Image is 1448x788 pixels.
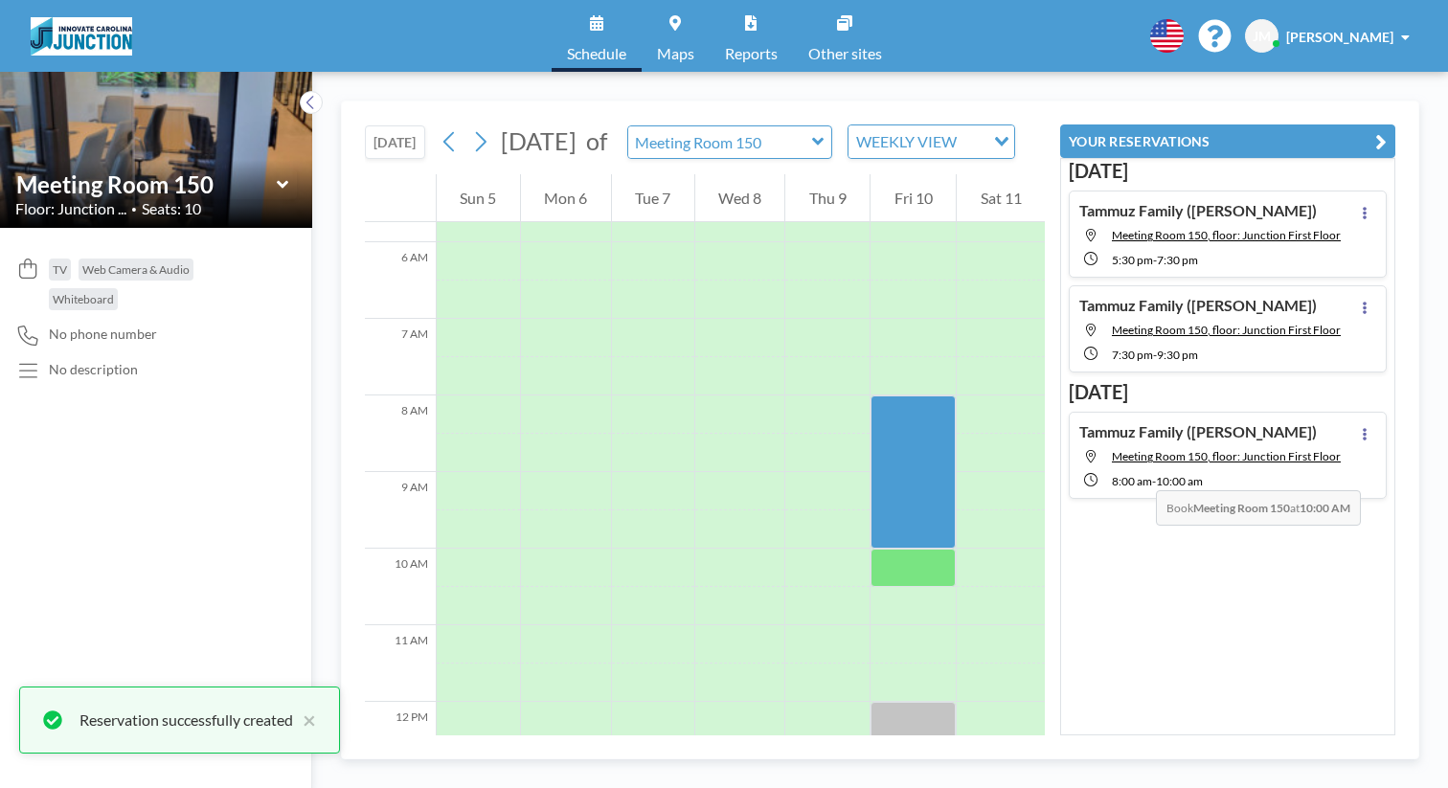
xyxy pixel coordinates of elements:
[657,46,694,61] span: Maps
[1152,474,1156,488] span: -
[1253,28,1271,45] span: JM
[695,174,785,222] div: Wed 8
[15,199,126,218] span: Floor: Junction ...
[1079,422,1317,441] h4: Tammuz Family ([PERSON_NAME])
[521,174,611,222] div: Mon 6
[612,174,694,222] div: Tue 7
[365,472,436,549] div: 9 AM
[1112,474,1152,488] span: 8:00 AM
[1112,348,1153,362] span: 7:30 PM
[53,292,114,306] span: Whiteboard
[365,625,436,702] div: 11 AM
[1157,348,1198,362] span: 9:30 PM
[1153,348,1157,362] span: -
[31,17,132,56] img: organization-logo
[131,203,137,215] span: •
[365,549,436,625] div: 10 AM
[852,129,961,154] span: WEEKLY VIEW
[365,319,436,395] div: 7 AM
[82,262,190,277] span: Web Camera & Audio
[16,170,277,198] input: Meeting Room 150
[1286,29,1393,45] span: [PERSON_NAME]
[49,326,157,343] span: No phone number
[79,709,293,732] div: Reservation successfully created
[49,361,138,378] div: No description
[53,262,67,277] span: TV
[785,174,870,222] div: Thu 9
[501,126,577,155] span: [DATE]
[1112,253,1153,267] span: 5:30 PM
[365,702,436,778] div: 12 PM
[142,199,201,218] span: Seats: 10
[1112,323,1341,337] span: Meeting Room 150, floor: Junction First Floor
[808,46,882,61] span: Other sites
[437,174,520,222] div: Sun 5
[1112,449,1341,463] span: Meeting Room 150, floor: Junction First Floor
[628,126,812,158] input: Meeting Room 150
[1157,253,1198,267] span: 7:30 PM
[1112,228,1341,242] span: Meeting Room 150, floor: Junction First Floor
[1069,380,1387,404] h3: [DATE]
[1156,490,1361,526] span: Book at
[1069,159,1387,183] h3: [DATE]
[293,709,316,732] button: close
[1060,124,1395,158] button: YOUR RESERVATIONS
[1079,201,1317,220] h4: Tammuz Family ([PERSON_NAME])
[962,129,983,154] input: Search for option
[1193,501,1290,515] b: Meeting Room 150
[586,126,607,156] span: of
[365,125,425,159] button: [DATE]
[567,46,626,61] span: Schedule
[1153,253,1157,267] span: -
[871,174,956,222] div: Fri 10
[365,395,436,472] div: 8 AM
[725,46,778,61] span: Reports
[1300,501,1350,515] b: 10:00 AM
[848,125,1014,158] div: Search for option
[957,174,1045,222] div: Sat 11
[365,242,436,319] div: 6 AM
[1079,296,1317,315] h4: Tammuz Family ([PERSON_NAME])
[1156,474,1203,488] span: 10:00 AM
